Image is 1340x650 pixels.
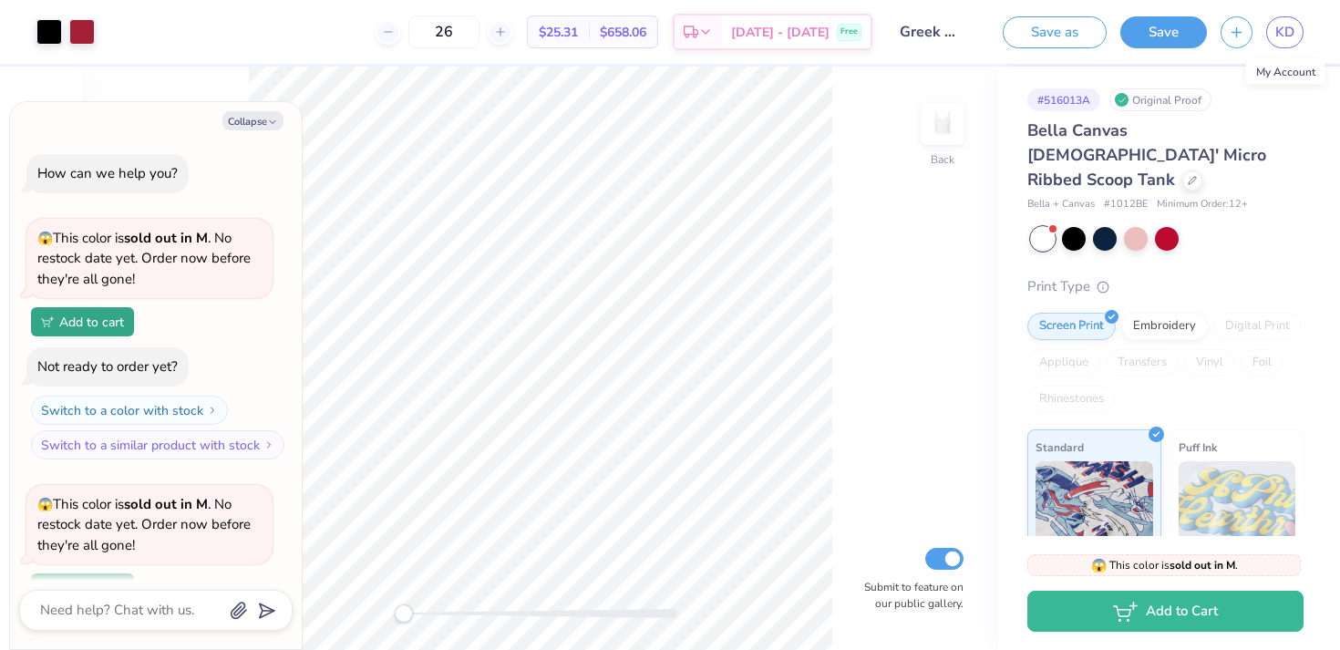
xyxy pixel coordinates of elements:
[1120,16,1207,48] button: Save
[124,229,208,247] strong: sold out in M
[1027,88,1100,111] div: # 516013A
[854,579,964,612] label: Submit to feature on our public gallery.
[37,229,251,288] span: This color is . No restock date yet. Order now before they're all gone!
[931,151,954,168] div: Back
[37,230,53,247] span: 😱
[1027,591,1304,632] button: Add to Cart
[600,23,646,42] span: $658.06
[1275,22,1294,43] span: KD
[37,496,53,513] span: 😱
[1003,16,1107,48] button: Save as
[1179,461,1296,552] img: Puff Ink
[37,357,178,376] div: Not ready to order yet?
[1027,119,1266,191] span: Bella Canvas [DEMOGRAPHIC_DATA]' Micro Ribbed Scoop Tank
[1036,461,1153,552] img: Standard
[1091,557,1238,573] span: This color is .
[1104,197,1148,212] span: # 1012BE
[1109,88,1211,111] div: Original Proof
[1246,59,1325,85] div: My Account
[731,23,830,42] span: [DATE] - [DATE]
[1266,16,1304,48] a: KD
[1091,557,1107,574] span: 😱
[1106,349,1179,377] div: Transfers
[395,604,413,623] div: Accessibility label
[1241,349,1283,377] div: Foil
[886,14,975,50] input: Untitled Design
[840,26,858,38] span: Free
[41,316,54,327] img: Add to cart
[1036,438,1084,457] span: Standard
[124,495,208,513] strong: sold out in M
[31,573,134,603] button: Add to cart
[263,439,274,450] img: Switch to a similar product with stock
[207,405,218,416] img: Switch to a color with stock
[1027,349,1100,377] div: Applique
[1027,276,1304,297] div: Print Type
[539,23,578,42] span: $25.31
[1027,197,1095,212] span: Bella + Canvas
[1213,313,1302,340] div: Digital Print
[31,396,228,425] button: Switch to a color with stock
[1170,558,1235,573] strong: sold out in M
[1121,313,1208,340] div: Embroidery
[31,430,284,459] button: Switch to a similar product with stock
[924,106,961,142] img: Back
[37,164,178,182] div: How can we help you?
[1157,197,1248,212] span: Minimum Order: 12 +
[37,495,251,554] span: This color is . No restock date yet. Order now before they're all gone!
[408,15,479,48] input: – –
[1179,438,1217,457] span: Puff Ink
[1184,349,1235,377] div: Vinyl
[31,307,134,336] button: Add to cart
[1027,313,1116,340] div: Screen Print
[1027,386,1116,413] div: Rhinestones
[222,111,283,130] button: Collapse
